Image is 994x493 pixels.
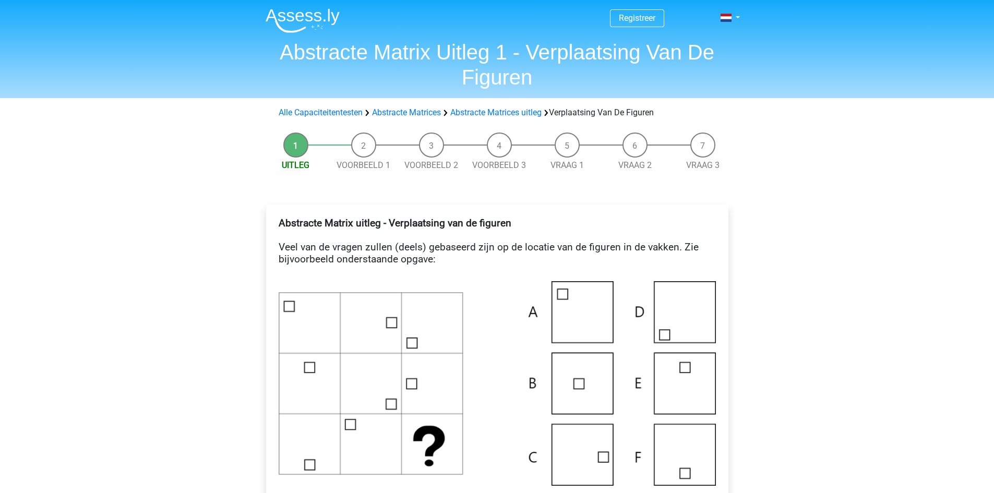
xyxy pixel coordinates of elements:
[404,160,458,170] a: Voorbeeld 2
[619,13,655,23] a: Registreer
[279,107,363,117] a: Alle Capaciteitentesten
[274,106,720,119] div: Verplaatsing Van De Figuren
[372,107,441,117] a: Abstracte Matrices
[282,160,309,170] a: Uitleg
[686,160,720,170] a: Vraag 3
[550,160,584,170] a: Vraag 1
[266,8,340,33] img: Assessly
[472,160,526,170] a: Voorbeeld 3
[257,40,737,90] h1: Abstracte Matrix Uitleg 1 - Verplaatsing Van De Figuren
[279,217,716,277] h4: Veel van de vragen zullen (deels) gebaseerd zijn op de locatie van de figuren in de vakken. Zie b...
[450,107,542,117] a: Abstracte Matrices uitleg
[279,217,511,229] b: Abstracte Matrix uitleg - Verplaatsing van de figuren
[279,281,716,486] img: voorbeeld1.png
[618,160,652,170] a: Vraag 2
[337,160,390,170] a: Voorbeeld 1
